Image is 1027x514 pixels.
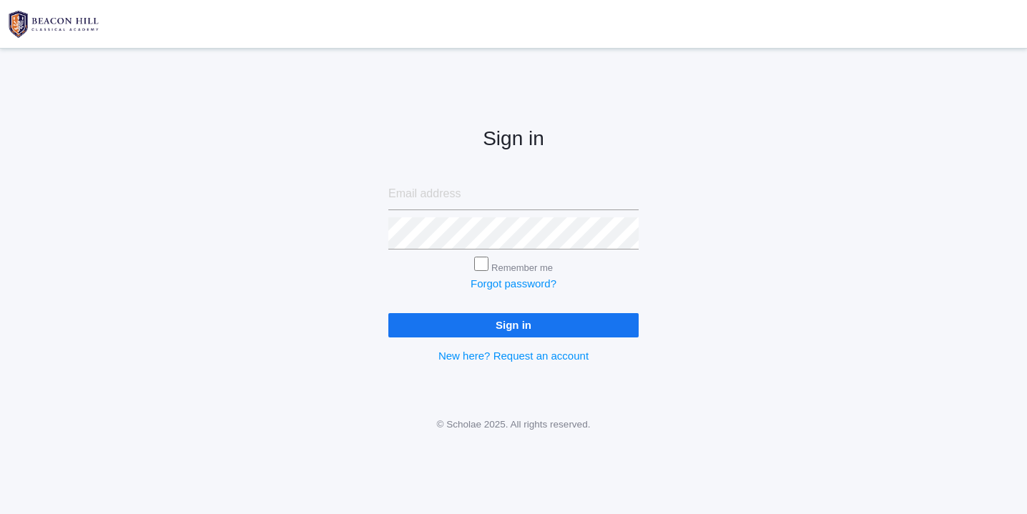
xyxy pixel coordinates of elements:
a: Forgot password? [471,277,556,290]
label: Remember me [491,262,553,273]
input: Email address [388,178,639,210]
input: Sign in [388,313,639,337]
h2: Sign in [388,128,639,150]
a: New here? Request an account [438,350,589,362]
